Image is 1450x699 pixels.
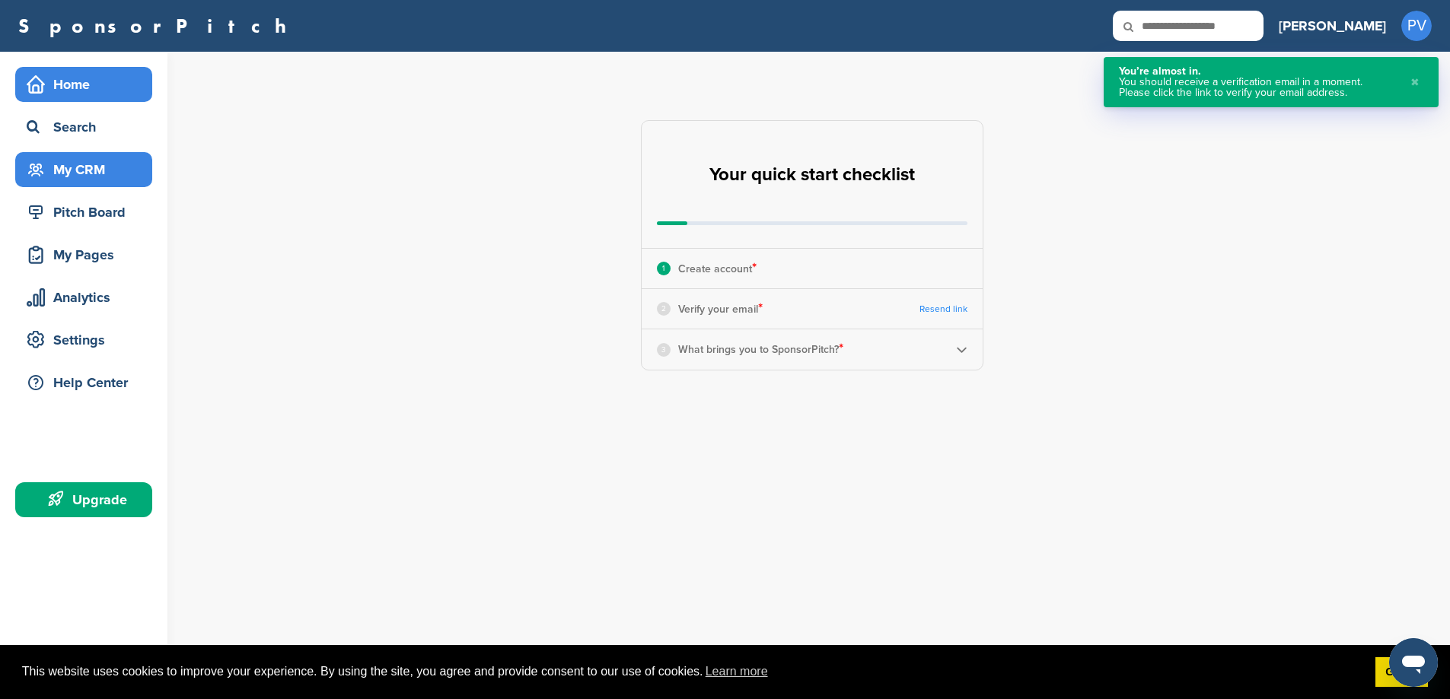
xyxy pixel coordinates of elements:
[678,299,763,319] p: Verify your email
[15,110,152,145] a: Search
[657,302,671,316] div: 2
[15,237,152,272] a: My Pages
[23,486,152,513] div: Upgrade
[18,16,296,36] a: SponsorPitch
[15,482,152,517] a: Upgrade
[23,71,152,98] div: Home
[919,303,967,315] a: Resend link
[956,344,967,355] img: Checklist arrow 2
[15,280,152,315] a: Analytics
[23,241,152,268] div: My Pages
[23,284,152,311] div: Analytics
[1375,657,1428,688] a: dismiss cookie message
[678,339,843,359] p: What brings you to SponsorPitch?
[678,259,757,278] p: Create account
[1279,15,1386,37] h3: [PERSON_NAME]
[657,343,671,357] div: 3
[1407,66,1423,98] button: Close
[1401,11,1432,41] span: PV
[23,326,152,354] div: Settings
[23,156,152,183] div: My CRM
[657,262,671,275] div: 1
[709,158,915,192] h2: Your quick start checklist
[1119,66,1395,77] div: You’re almost in.
[15,67,152,102] a: Home
[22,660,1363,683] span: This website uses cookies to improve your experience. By using the site, you agree and provide co...
[15,365,152,400] a: Help Center
[703,660,770,683] a: learn more about cookies
[15,152,152,187] a: My CRM
[1389,638,1438,687] iframe: Button to launch messaging window
[23,369,152,396] div: Help Center
[15,195,152,230] a: Pitch Board
[1279,9,1386,43] a: [PERSON_NAME]
[15,322,152,357] a: Settings
[1119,77,1395,98] div: You should receive a verification email in a moment. Please click the link to verify your email a...
[23,113,152,141] div: Search
[23,199,152,226] div: Pitch Board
